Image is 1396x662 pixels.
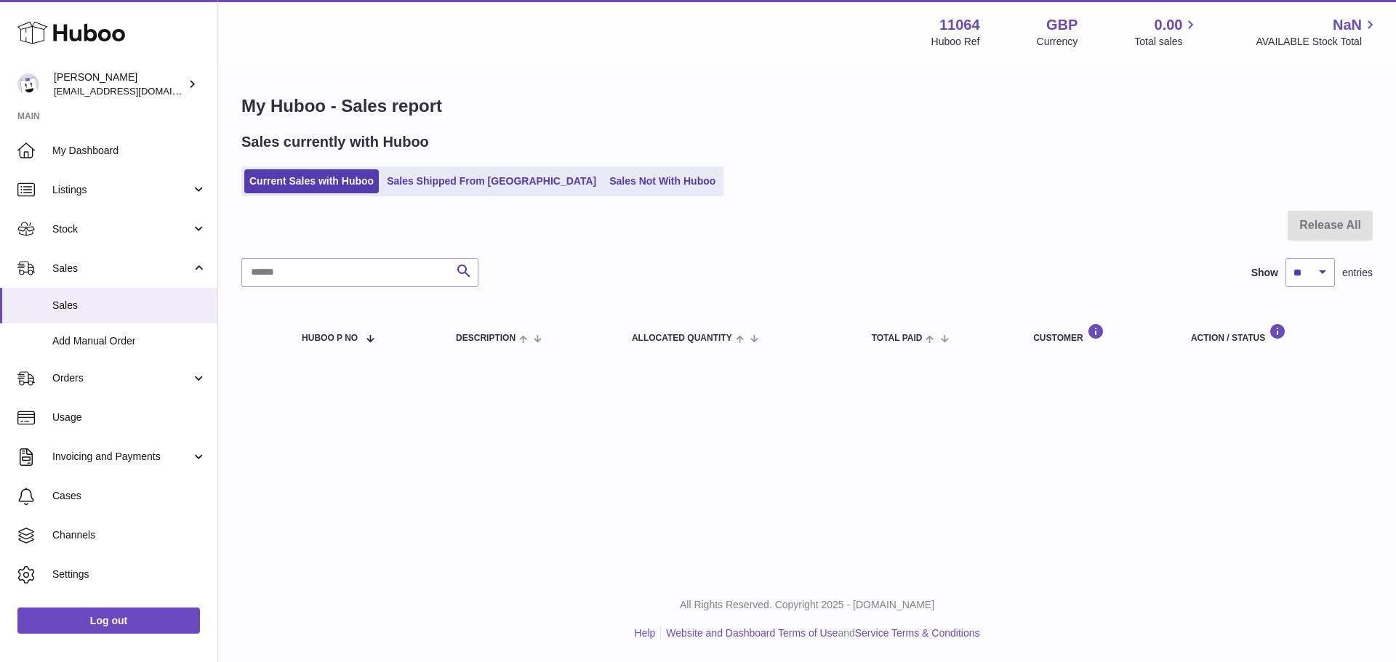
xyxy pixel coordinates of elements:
a: Sales Shipped From [GEOGRAPHIC_DATA] [382,169,601,193]
h2: Sales currently with Huboo [241,132,429,152]
div: Customer [1033,323,1162,343]
h1: My Huboo - Sales report [241,94,1373,118]
span: Settings [52,568,206,581]
span: Sales [52,299,206,312]
span: Huboo P no [302,334,358,343]
span: Cases [52,489,206,503]
a: Service Terms & Conditions [855,627,980,639]
span: Sales [52,262,191,275]
a: Log out [17,607,200,634]
label: Show [1251,266,1278,280]
a: NaN AVAILABLE Stock Total [1256,15,1379,49]
li: and [661,626,979,640]
strong: GBP [1046,15,1078,35]
span: Total paid [872,334,923,343]
span: Description [456,334,516,343]
span: Orders [52,371,191,385]
div: Huboo Ref [931,35,980,49]
span: entries [1342,266,1373,280]
a: 0.00 Total sales [1134,15,1199,49]
div: Currency [1037,35,1078,49]
span: Add Manual Order [52,334,206,348]
div: [PERSON_NAME] [54,70,185,98]
span: Invoicing and Payments [52,450,191,464]
a: Help [635,627,656,639]
span: Total sales [1134,35,1199,49]
p: All Rights Reserved. Copyright 2025 - [DOMAIN_NAME] [230,598,1384,612]
img: internalAdmin-11064@internal.huboo.com [17,73,39,95]
span: Listings [52,183,191,197]
span: AVAILABLE Stock Total [1256,35,1379,49]
a: Sales Not With Huboo [604,169,721,193]
span: Channels [52,528,206,542]
span: 0.00 [1155,15,1183,35]
span: NaN [1333,15,1362,35]
span: Usage [52,411,206,424]
span: Stock [52,222,191,236]
a: Website and Dashboard Terms of Use [666,627,838,639]
strong: 11064 [939,15,980,35]
span: My Dashboard [52,144,206,158]
span: ALLOCATED Quantity [632,334,732,343]
div: Action / Status [1191,323,1358,343]
a: Current Sales with Huboo [244,169,379,193]
span: [EMAIL_ADDRESS][DOMAIN_NAME] [54,85,214,97]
